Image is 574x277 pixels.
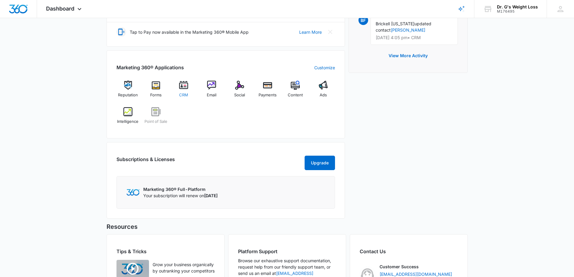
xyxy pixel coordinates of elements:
a: Reputation [116,81,140,102]
a: Social [228,81,251,102]
button: View More Activity [383,48,434,63]
a: Learn More [299,29,322,35]
div: account name [497,5,538,9]
span: Brickell [US_STATE] [376,21,414,26]
p: [DATE] 4:05 pm • CRM [376,36,453,40]
a: [PERSON_NAME] [391,27,425,33]
span: Point of Sale [144,119,167,125]
h2: Subscriptions & Licenses [116,156,175,168]
h2: Marketing 360® Applications [116,64,184,71]
span: Content [288,92,303,98]
span: Intelligence [117,119,138,125]
p: Tap to Pay now available in the Marketing 360® Mobile App [130,29,249,35]
a: Point of Sale [144,107,167,129]
button: Close [325,27,335,37]
p: Customer Success [380,263,419,270]
h2: Contact Us [360,248,458,255]
a: Email [200,81,223,102]
p: Marketing 360® Full-Platform [143,186,218,192]
a: CRM [172,81,195,102]
button: Upgrade [305,156,335,170]
span: [DATE] [204,193,218,198]
span: Forms [150,92,162,98]
img: Marketing 360 Logo [126,189,140,195]
span: BF [358,15,368,25]
span: Reputation [118,92,138,98]
span: Dashboard [46,5,74,12]
a: Ads [312,81,335,102]
a: Customize [314,64,335,71]
a: Forms [144,81,167,102]
h5: Resources [107,222,468,231]
span: Email [207,92,216,98]
p: Grow your business organically by outranking your competitors [153,261,215,274]
a: Payments [256,81,279,102]
span: Ads [320,92,327,98]
h2: Platform Support [238,248,336,255]
span: CRM [179,92,188,98]
div: account id [497,9,538,14]
p: Your subscription will renew on [143,192,218,199]
span: Social [234,92,245,98]
a: Content [284,81,307,102]
span: Payments [259,92,277,98]
a: Intelligence [116,107,140,129]
h2: Tips & Tricks [116,248,215,255]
